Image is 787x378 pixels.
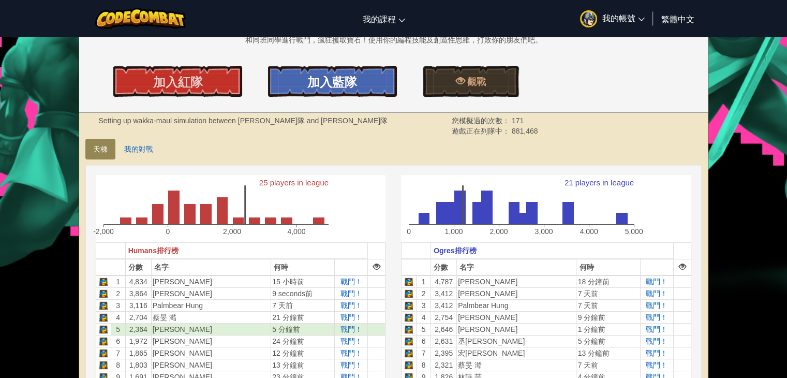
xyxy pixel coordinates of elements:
[402,347,417,359] td: Python
[151,275,271,288] td: [PERSON_NAME]
[125,288,151,300] td: 3,864
[111,336,125,347] td: 6
[646,349,667,357] span: 戰鬥！
[434,246,454,255] span: Ogres
[417,288,431,300] td: 2
[576,300,640,312] td: 7 天前
[111,359,125,371] td: 8
[96,324,111,336] td: Python
[96,347,111,359] td: Python
[417,336,431,347] td: 6
[93,227,114,236] text: -2,000
[402,275,417,288] td: Python
[307,74,357,90] span: 加入藍隊
[271,359,335,371] td: 13 分鐘前
[646,337,667,345] span: 戰鬥！
[512,117,524,125] span: 171
[576,336,640,347] td: 5 分鐘前
[340,278,362,286] a: 戰鬥！
[535,227,553,236] text: 3,000
[417,300,431,312] td: 3
[125,359,151,371] td: 1,803
[125,336,151,347] td: 1,972
[512,127,538,135] span: 881,468
[457,312,576,324] td: [PERSON_NAME]
[151,300,271,312] td: Palmbear Hung
[576,312,640,324] td: 9 分鐘前
[271,275,335,288] td: 15 小時前
[116,139,161,159] a: 我的對戰
[431,359,457,371] td: 2,321
[417,347,431,359] td: 7
[417,312,431,324] td: 4
[646,325,667,333] a: 戰鬥！
[452,117,512,125] span: 您模擬過的次數：
[407,227,411,236] text: 0
[125,300,151,312] td: 3,116
[402,324,417,336] td: Python
[457,324,576,336] td: [PERSON_NAME]
[576,359,640,371] td: 7 天前
[96,288,111,300] td: Python
[340,289,362,298] a: 戰鬥！
[287,227,305,236] text: 4,000
[625,227,643,236] text: 5,000
[417,275,431,288] td: 1
[271,312,335,324] td: 21 分鐘前
[363,13,396,24] span: 我的課程
[157,246,179,255] span: 排行榜
[111,347,125,359] td: 7
[271,324,335,336] td: 5 分鐘前
[661,13,694,24] span: 繁體中文
[95,8,186,29] img: CodeCombat logo
[125,259,151,275] th: 分數
[271,288,335,300] td: 9 seconds前
[340,337,362,345] a: 戰鬥！
[602,12,645,23] span: 我的帳號
[111,288,125,300] td: 2
[85,139,115,159] a: 天梯
[580,10,597,27] img: avatar
[340,301,362,310] a: 戰鬥！
[111,324,125,336] td: 5
[646,313,667,322] span: 戰鬥！
[457,288,576,300] td: [PERSON_NAME]
[576,259,640,275] th: 何時
[358,5,410,33] a: 我的課程
[423,66,519,97] a: 觀戰
[431,324,457,336] td: 2,646
[646,289,667,298] a: 戰鬥！
[151,359,271,371] td: [PERSON_NAME]
[340,313,362,322] a: 戰鬥！
[96,336,111,347] td: Python
[111,300,125,312] td: 3
[646,278,667,286] a: 戰鬥！
[445,227,463,236] text: 1,000
[128,246,157,255] span: Humans
[490,227,508,236] text: 2,000
[575,2,650,35] a: 我的帳號
[125,275,151,288] td: 4,834
[151,312,271,324] td: 蔡旻 澔
[402,359,417,371] td: Python
[151,336,271,347] td: [PERSON_NAME]
[151,288,271,300] td: [PERSON_NAME]
[646,361,667,369] a: 戰鬥！
[340,349,362,357] a: 戰鬥！
[340,361,362,369] a: 戰鬥！
[151,259,271,275] th: 名字
[153,74,203,90] span: 加入紅隊
[96,275,111,288] td: Python
[125,347,151,359] td: 1,865
[271,336,335,347] td: 24 分鐘前
[271,300,335,312] td: 7 天前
